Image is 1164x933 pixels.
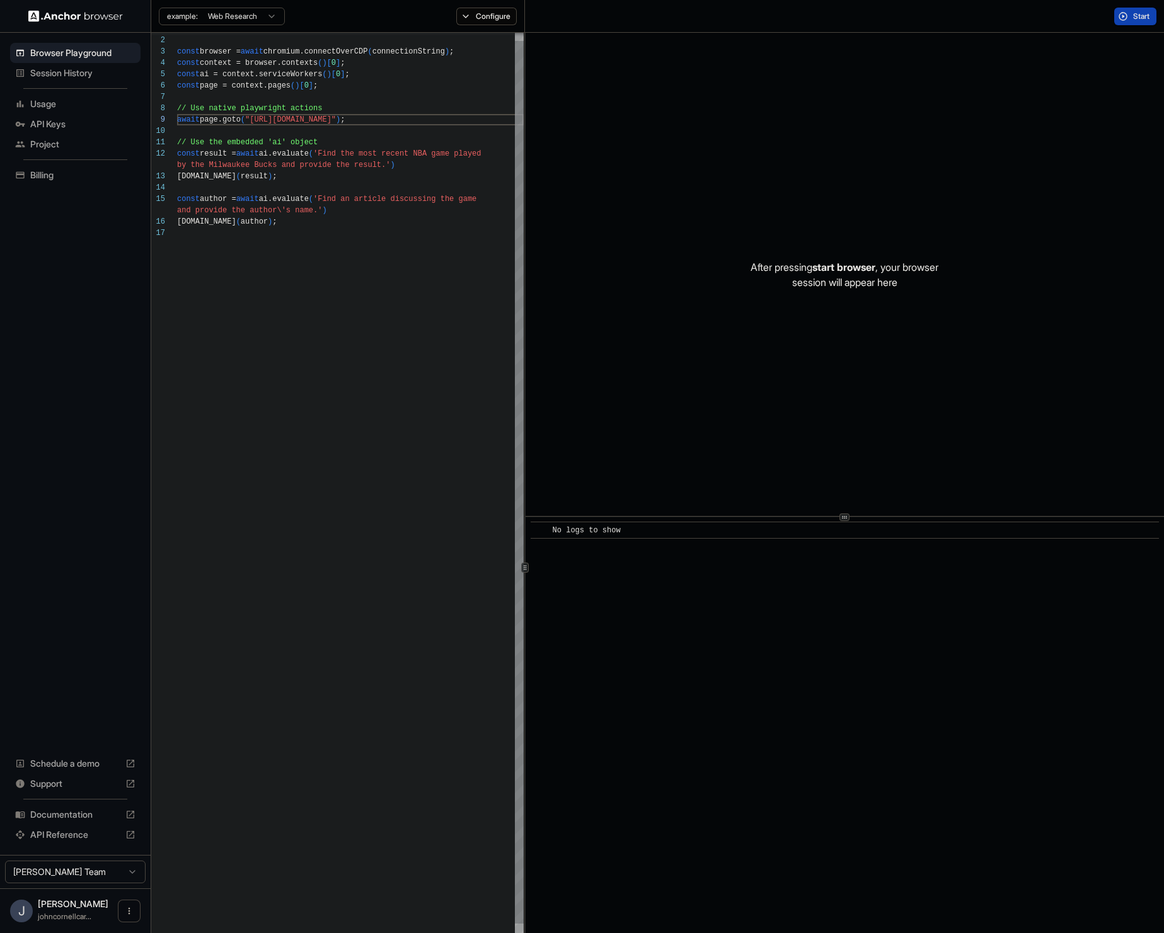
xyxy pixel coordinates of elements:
[327,59,331,67] span: [
[30,138,135,151] span: Project
[299,81,304,90] span: [
[537,524,543,537] span: ​
[151,80,165,91] div: 6
[30,757,120,770] span: Schedule a demo
[336,59,340,67] span: ]
[151,114,165,125] div: 9
[177,206,322,215] span: and provide the author\'s name.'
[236,195,259,203] span: await
[236,149,259,158] span: await
[200,81,291,90] span: page = context.pages
[245,115,336,124] span: "[URL][DOMAIN_NAME]"
[151,227,165,239] div: 17
[331,59,336,67] span: 0
[177,104,322,113] span: // Use native playwright actions
[200,115,241,124] span: page.goto
[318,59,322,67] span: (
[322,206,326,215] span: )
[151,69,165,80] div: 5
[812,261,875,273] span: start browser
[177,138,318,147] span: // Use the embedded 'ai' object
[30,47,135,59] span: Browser Playground
[241,172,268,181] span: result
[236,172,241,181] span: (
[445,47,449,56] span: )
[345,70,349,79] span: ;
[200,70,322,79] span: ai = context.serviceWorkers
[372,47,445,56] span: connectionString
[167,11,198,21] span: example:
[30,118,135,130] span: API Keys
[456,8,517,25] button: Configure
[10,165,141,185] div: Billing
[151,148,165,159] div: 12
[118,900,141,922] button: Open menu
[30,777,120,790] span: Support
[177,161,390,169] span: by the Milwaukee Bucks and provide the result.'
[331,70,336,79] span: [
[340,115,345,124] span: ;
[1114,8,1156,25] button: Start
[259,149,309,158] span: ai.evaluate
[263,47,368,56] span: chromium.connectOverCDP
[151,91,165,103] div: 7
[309,81,313,90] span: ]
[272,172,277,181] span: ;
[30,808,120,821] span: Documentation
[340,70,345,79] span: ]
[151,57,165,69] div: 4
[177,217,236,226] span: [DOMAIN_NAME]
[309,149,313,158] span: (
[151,193,165,205] div: 15
[30,169,135,181] span: Billing
[177,195,200,203] span: const
[1133,11,1151,21] span: Start
[313,81,318,90] span: ;
[177,59,200,67] span: const
[177,70,200,79] span: const
[10,825,141,845] div: API Reference
[304,81,309,90] span: 0
[309,195,313,203] span: (
[751,260,938,290] p: After pressing , your browser session will appear here
[291,81,295,90] span: (
[200,59,318,67] span: context = browser.contexts
[151,103,165,114] div: 8
[38,898,108,909] span: John Carroll
[151,171,165,182] div: 13
[272,217,277,226] span: ;
[38,912,91,921] span: johncornellcarroll@gmail.com
[322,70,326,79] span: (
[177,81,200,90] span: const
[449,47,454,56] span: ;
[367,47,372,56] span: (
[151,182,165,193] div: 14
[10,804,141,825] div: Documentation
[177,115,200,124] span: await
[390,161,395,169] span: )
[30,67,135,79] span: Session History
[10,43,141,63] div: Browser Playground
[313,195,476,203] span: 'Find an article discussing the game
[10,753,141,774] div: Schedule a demo
[241,47,263,56] span: await
[268,172,272,181] span: )
[10,774,141,794] div: Support
[10,114,141,134] div: API Keys
[200,149,236,158] span: result =
[30,828,120,841] span: API Reference
[236,217,241,226] span: (
[241,115,245,124] span: (
[268,217,272,226] span: )
[10,94,141,114] div: Usage
[151,46,165,57] div: 3
[151,125,165,137] div: 10
[259,195,309,203] span: ai.evaluate
[241,217,268,226] span: author
[151,137,165,148] div: 11
[295,81,299,90] span: )
[177,149,200,158] span: const
[327,70,331,79] span: )
[177,47,200,56] span: const
[10,900,33,922] div: J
